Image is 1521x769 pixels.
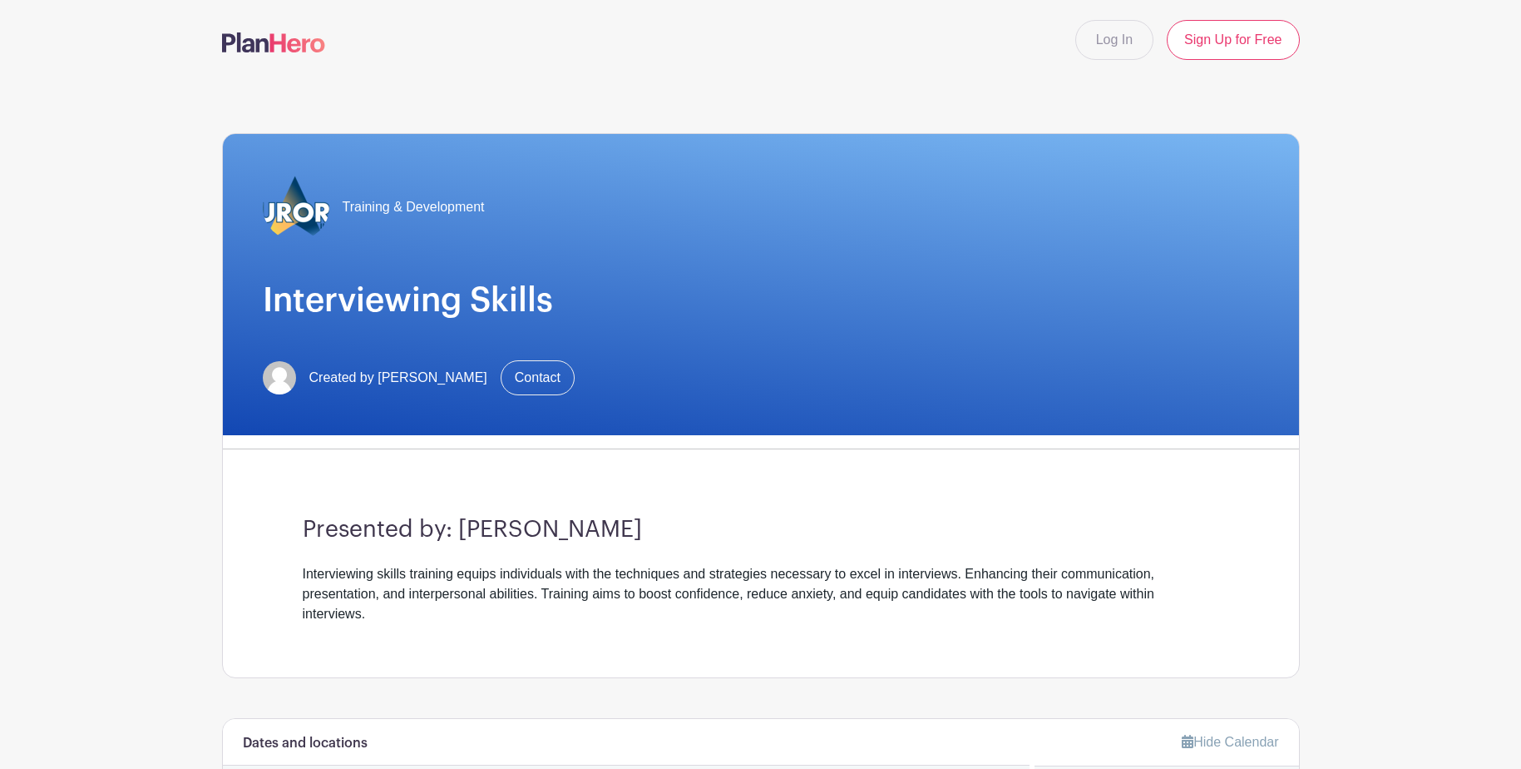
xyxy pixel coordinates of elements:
a: Log In [1075,20,1153,60]
h6: Dates and locations [243,736,368,752]
span: Created by [PERSON_NAME] [309,368,487,388]
img: 2023_COA_Horiz_Logo_PMS_BlueStroke%204.png [263,174,329,241]
a: Contact [501,360,575,395]
img: default-ce2991bfa6775e67f084385cd625a349d9dcbb7a52a09fb2fda1e96e2d18dcdb.png [263,361,296,394]
h3: Presented by: [PERSON_NAME] [303,516,1219,544]
a: Sign Up for Free [1167,20,1299,60]
img: logo-507f7623f17ff9eddc593b1ce0a138ce2505c220e1c5a4e2b4648c50719b7d32.svg [222,32,325,52]
div: Interviewing skills training equips individuals with the techniques and strategies necessary to e... [303,564,1219,624]
h1: Interviewing Skills [263,280,1259,320]
a: Hide Calendar [1182,735,1278,749]
span: Training & Development [343,197,485,217]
